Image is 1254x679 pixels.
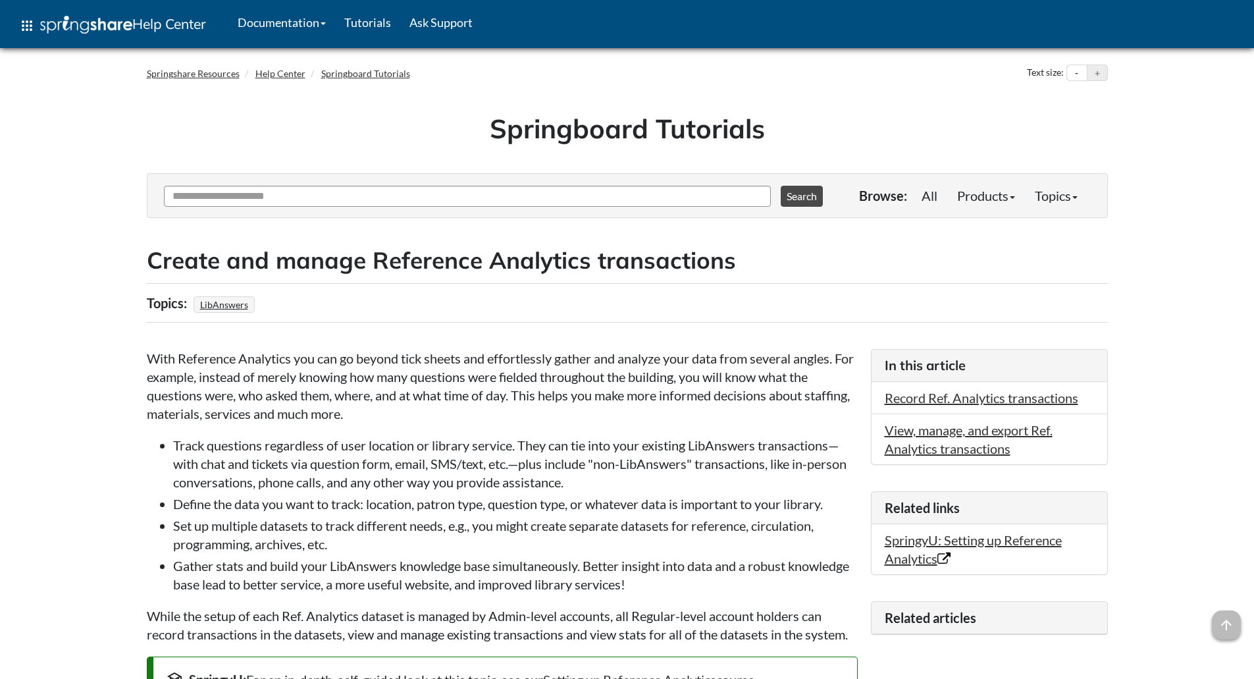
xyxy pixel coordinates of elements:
a: Tutorials [335,6,400,39]
a: Documentation [228,6,335,39]
a: LibAnswers [198,295,250,314]
a: SpringyU: Setting up Reference Analytics [885,532,1062,566]
span: Related links [885,500,960,516]
img: Springshare [40,16,132,34]
button: Increase text size [1087,65,1107,81]
a: All [912,182,947,209]
a: apps Help Center [10,6,215,45]
h3: In this article [885,356,1094,375]
p: Browse: [859,186,907,205]
span: Related articles [885,610,976,626]
span: arrow_upward [1212,611,1241,639]
li: Set up multiple datasets to track different needs, e.g., you might create separate datasets for r... [173,516,858,553]
a: arrow_upward [1212,612,1241,628]
h1: Springboard Tutorials [157,110,1098,147]
a: Record Ref. Analytics transactions [885,390,1078,406]
button: Decrease text size [1067,65,1087,81]
span: apps [19,18,35,34]
span: Help Center [132,15,206,32]
li: Gather stats and build your LibAnswers knowledge base simultaneously. Better insight into data an... [173,557,858,593]
a: View, manage, and export Ref. Analytics transactions [885,422,1053,456]
h2: Create and manage Reference Analytics transactions [147,244,1108,277]
a: Products [947,182,1025,209]
a: Help Center [255,68,305,79]
button: Search [781,186,823,207]
a: Springboard Tutorials [321,68,410,79]
div: Topics: [147,290,190,315]
div: Text size: [1024,65,1066,82]
a: Springshare Resources [147,68,240,79]
li: Track questions regardless of user location or library service. They can tie into your existing L... [173,436,858,491]
p: With Reference Analytics you can go beyond tick sheets and effortlessly gather and analyze your d... [147,349,858,423]
li: Define the data you want to track: location, patron type, question type, or whatever data is impo... [173,495,858,513]
p: While the setup of each Ref. Analytics dataset is managed by Admin-level accounts, all Regular-le... [147,607,858,643]
a: Ask Support [400,6,482,39]
a: Topics [1025,182,1087,209]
